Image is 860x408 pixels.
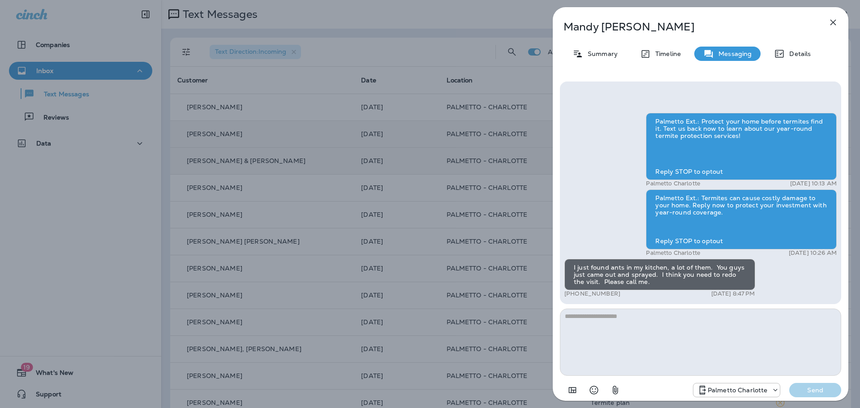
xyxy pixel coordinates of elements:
div: I just found ants in my kitchen, a lot of them. You guys just came out and sprayed. I think you n... [564,259,755,290]
p: [PHONE_NUMBER] [564,290,620,297]
p: Palmetto Charlotte [708,387,768,394]
p: Messaging [714,50,752,57]
button: Select an emoji [585,381,603,399]
p: Summary [583,50,618,57]
p: Timeline [651,50,681,57]
p: [DATE] 10:26 AM [789,249,837,257]
p: [DATE] 10:13 AM [790,180,837,187]
p: Palmetto Charlotte [646,249,700,257]
div: +1 (704) 307-2477 [693,385,780,395]
p: Mandy [PERSON_NAME] [563,21,808,33]
div: Palmetto Ext.: Termites can cause costly damage to your home. Reply now to protect your investmen... [646,189,837,249]
p: Details [785,50,811,57]
div: Palmetto Ext.: Protect your home before termites find it. Text us back now to learn about our yea... [646,113,837,180]
p: Palmetto Charlotte [646,180,700,187]
button: Add in a premade template [563,381,581,399]
p: [DATE] 8:47 PM [711,290,755,297]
